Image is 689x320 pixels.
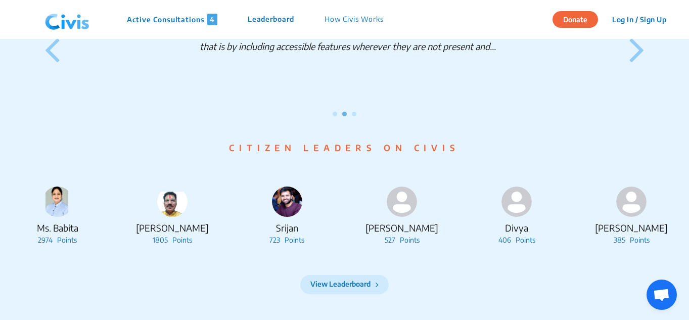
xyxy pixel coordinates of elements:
p: [PERSON_NAME] [345,221,460,235]
p: Srijan [229,221,344,235]
p: [PERSON_NAME] [574,221,689,235]
p: How Civis Works [325,14,384,25]
img: s8od5g1ljkzvrdwi72zpzdl8s36m [42,187,73,217]
img: lqgk3baiw1nubkdro8442khzo8d7 [272,187,302,217]
img: person-default.svg [501,187,532,217]
p: Active Consultations [127,14,217,25]
a: Open chat [647,280,677,310]
img: gwjp61j5yljp29b2ryy9crl2lf45 [157,187,188,217]
img: person-default.svg [387,187,417,217]
p: it would be helpful to make websites accessible through retro fitting them, that is by including ... [190,26,499,53]
span: 4 [207,14,217,25]
p: Divya [460,221,574,235]
p: 385 Points [574,235,689,246]
p: 723 Points [229,235,344,246]
p: 527 Points [345,235,460,246]
p: 1805 Points [115,235,229,246]
button: View Leaderboard [300,275,389,294]
img: person-default.svg [616,187,647,217]
p: 406 Points [460,235,574,246]
button: Log In / Sign Up [606,12,673,27]
a: Donate [553,14,606,24]
p: Leaderboard [248,14,294,25]
p: [PERSON_NAME] [115,221,229,235]
button: Donate [553,11,598,28]
img: navlogo.png [41,5,94,35]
